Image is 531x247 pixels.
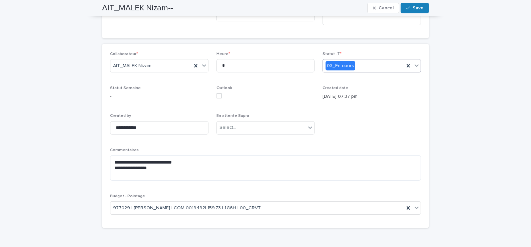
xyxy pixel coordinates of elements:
[216,114,249,118] span: En attente Supra
[401,3,429,13] button: Save
[216,52,230,56] span: Heure
[216,86,232,90] span: Outlook
[113,205,261,212] span: 977029 | [PERSON_NAME] | COM-0019492| 159.73 | 1.86H | 00_CRVT
[102,3,173,13] h2: AIT_MALEK Nizam--
[367,3,399,13] button: Cancel
[113,62,151,69] span: AIT_MALEK Nizam
[413,6,424,10] span: Save
[379,6,394,10] span: Cancel
[323,93,421,100] p: [DATE] 07:37 pm
[110,86,141,90] span: Statut Semaine
[323,86,348,90] span: Created date
[110,114,131,118] span: Created by
[110,93,208,100] p: -
[326,61,355,71] div: 03_En cours
[110,148,139,152] span: Commentaires
[219,124,236,131] div: Select...
[323,52,342,56] span: Statut -T
[110,52,138,56] span: Collaborateur
[110,194,145,198] span: Budget - Pointage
